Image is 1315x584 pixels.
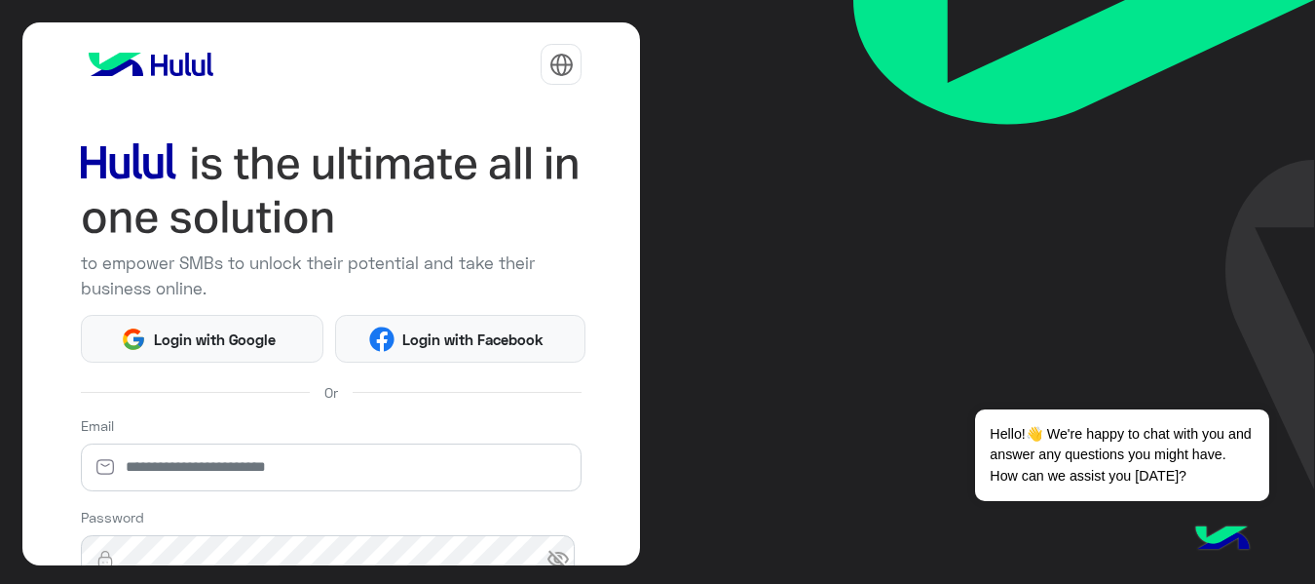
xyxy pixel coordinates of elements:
[1188,506,1257,574] img: hulul-logo.png
[546,542,582,577] span: visibility_off
[121,327,146,352] img: Google
[146,329,282,351] span: Login with Google
[975,409,1268,501] span: Hello!👋 We're happy to chat with you and answer any questions you might have. How can we assist y...
[549,53,574,77] img: tab
[81,251,582,300] p: to empower SMBs to unlock their potential and take their business online.
[81,507,144,527] label: Password
[81,550,130,569] img: lock
[81,45,221,84] img: logo
[81,136,582,244] img: hululLoginTitle_EN.svg
[324,382,338,403] span: Or
[394,329,550,351] span: Login with Facebook
[81,415,114,436] label: Email
[81,315,324,363] button: Login with Google
[335,315,585,363] button: Login with Facebook
[81,457,130,477] img: email
[369,327,394,352] img: Facebook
